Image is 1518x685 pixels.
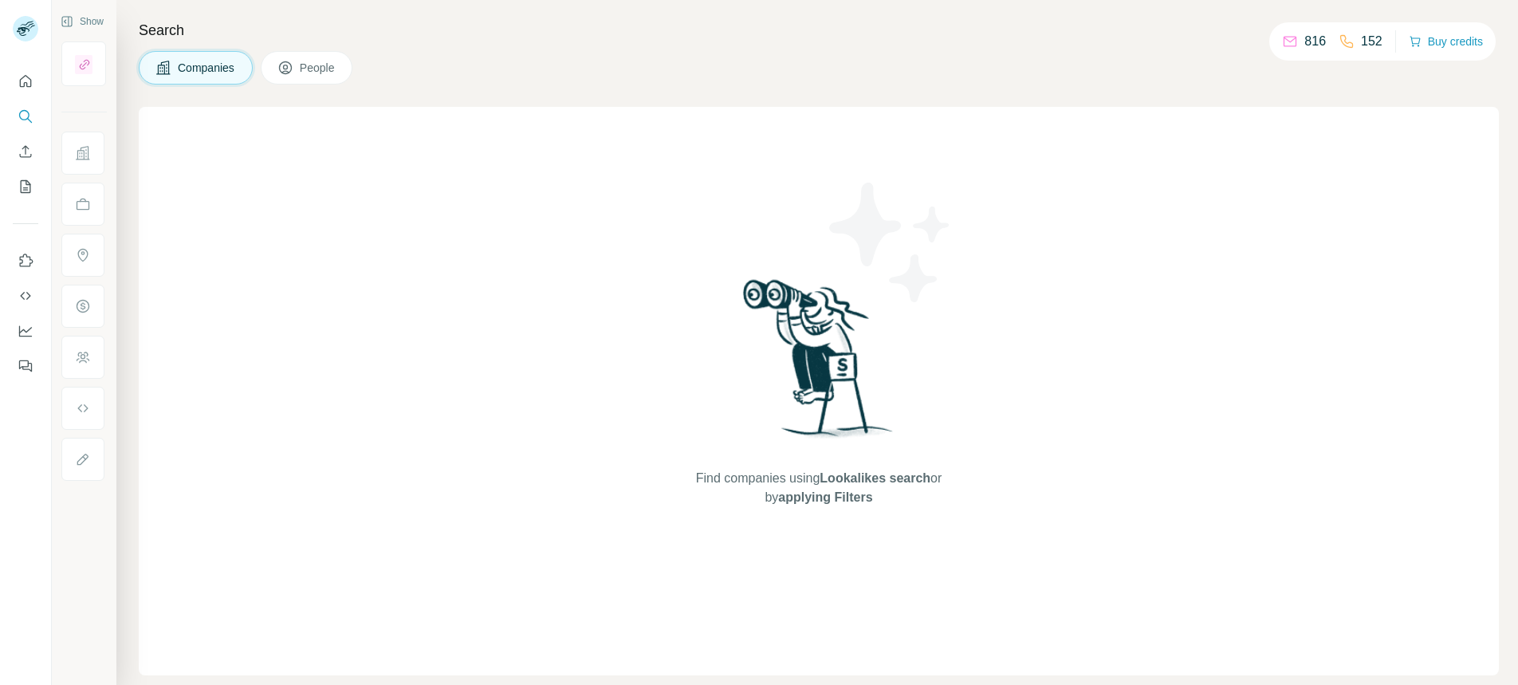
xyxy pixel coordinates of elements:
button: Quick start [13,67,38,96]
button: Feedback [13,352,38,380]
span: Find companies using or by [691,469,946,507]
span: Companies [178,60,236,76]
button: Show [49,10,115,33]
span: applying Filters [778,490,872,504]
button: Dashboard [13,317,38,345]
button: Use Surfe API [13,281,38,310]
button: My lists [13,172,38,201]
button: Buy credits [1409,30,1483,53]
button: Search [13,102,38,131]
img: Surfe Illustration - Woman searching with binoculars [736,275,902,453]
button: Enrich CSV [13,137,38,166]
p: 816 [1304,32,1326,51]
span: Lookalikes search [820,471,930,485]
img: Surfe Illustration - Stars [819,171,962,314]
span: People [300,60,336,76]
button: Use Surfe on LinkedIn [13,246,38,275]
h4: Search [139,19,1499,41]
p: 152 [1361,32,1382,51]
